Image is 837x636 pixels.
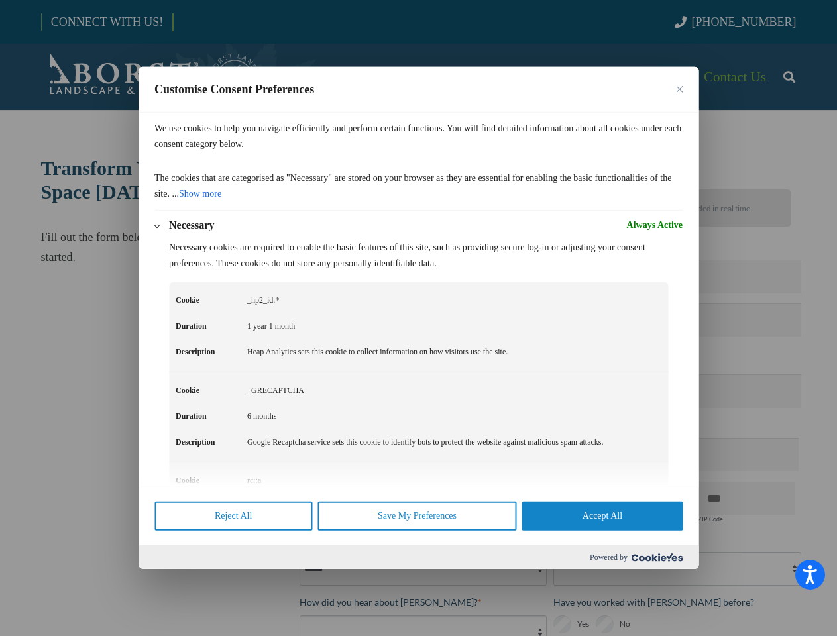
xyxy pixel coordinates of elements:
button: Show more [179,186,221,202]
div: Duration [176,408,242,424]
div: Heap Analytics sets this cookie to collect information on how visitors use the site. [247,344,661,360]
div: Description [176,434,242,450]
img: Cookieyes logo [631,553,683,562]
span: Customise Consent Preferences [154,81,314,97]
p: Necessary cookies are required to enable the basic features of this site, such as providing secur... [169,240,683,272]
div: 1 year 1 month [247,318,661,334]
div: _hp2_id.* [247,292,661,308]
div: Cookie [176,292,242,308]
span: Always Active [627,217,683,233]
img: Close [676,86,683,93]
div: Powered by [139,545,698,569]
div: Duration [176,318,242,334]
button: Accept All [522,502,683,531]
div: Google Recaptcha service sets this cookie to identify bots to protect the website against malicio... [247,434,661,450]
button: Reject All [154,502,312,531]
div: Cookie [176,382,242,398]
p: The cookies that are categorised as "Necessary" are stored on your browser as they are essential ... [154,170,683,202]
div: Description [176,344,242,360]
div: 6 months [247,408,661,424]
p: We use cookies to help you navigate efficiently and perform certain functions. You will find deta... [154,121,683,152]
button: Save My Preferences [317,502,517,531]
button: Necessary [169,217,214,233]
div: _GRECAPTCHA [247,382,661,398]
